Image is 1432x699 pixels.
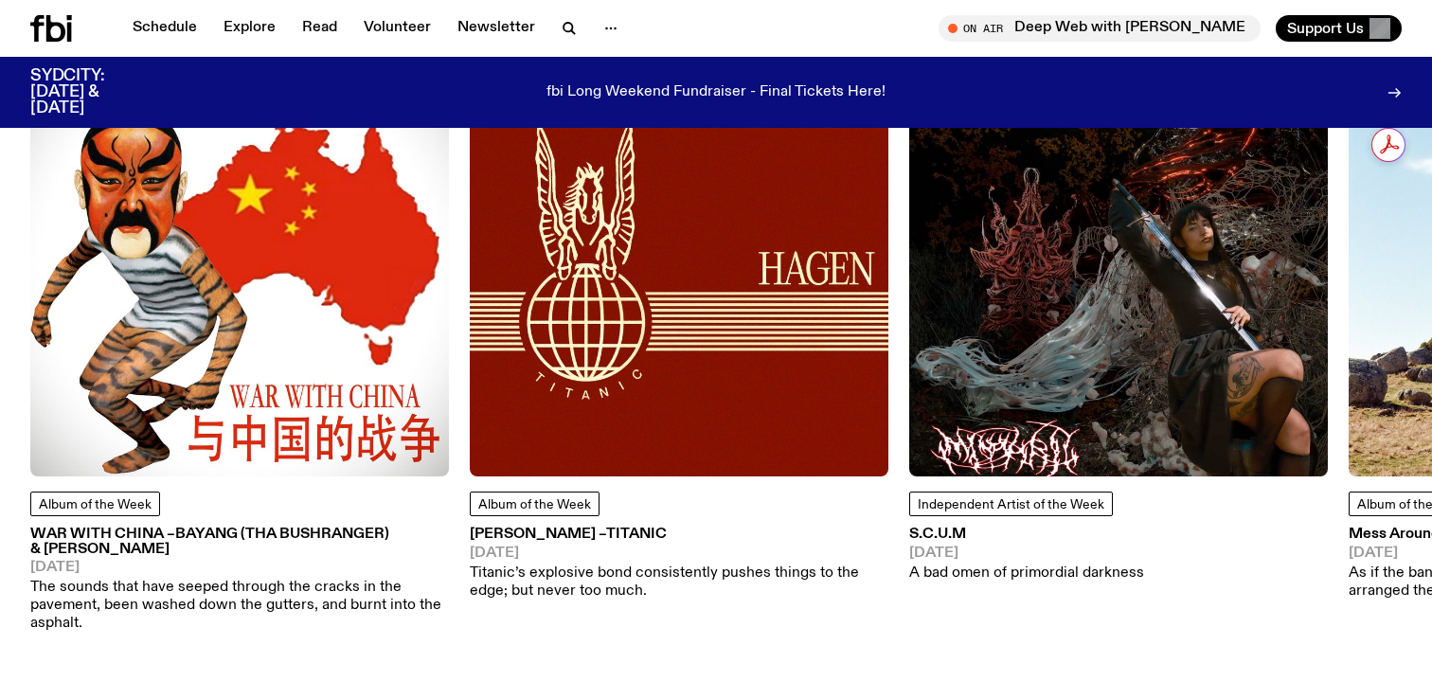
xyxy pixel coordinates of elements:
h3: WAR WITH CHINA – [30,528,449,556]
span: Album of the Week [39,498,152,511]
a: Album of the Week [30,492,160,516]
span: Independent Artist of the Week [918,498,1104,511]
a: Explore [212,15,287,42]
a: Independent Artist of the Week [909,492,1113,516]
h3: SYDCITY: [DATE] & [DATE] [30,68,152,116]
a: Album of the Week [470,492,600,516]
h3: [PERSON_NAME] – [470,528,888,542]
h3: S.C.U.M [909,528,1144,542]
a: Newsletter [446,15,546,42]
a: Read [291,15,349,42]
a: Volunteer [352,15,442,42]
a: [PERSON_NAME] –Titanic[DATE]Titanic’s explosive bond consistently pushes things to the edge; but ... [470,528,888,600]
span: BAYANG (tha Bushranger) & [PERSON_NAME] [30,527,389,556]
p: fbi Long Weekend Fundraiser - Final Tickets Here! [546,84,886,101]
span: Album of the Week [478,498,591,511]
span: Support Us [1287,20,1364,37]
p: Titanic’s explosive bond consistently pushes things to the edge; but never too much. [470,565,888,600]
button: On AirDeep Web with [PERSON_NAME] [939,15,1261,42]
span: [DATE] [470,547,888,561]
a: Schedule [121,15,208,42]
button: Support Us [1276,15,1402,42]
p: The sounds that have seeped through the cracks in the pavement, been washed down the gutters, and... [30,579,449,634]
p: A bad omen of primordial darkness [909,565,1144,582]
span: [DATE] [30,561,449,575]
a: WAR WITH CHINA –BAYANG (tha Bushranger) & [PERSON_NAME][DATE]The sounds that have seeped through ... [30,528,449,633]
a: S.C.U.M[DATE]A bad omen of primordial darkness [909,528,1144,582]
span: Titanic [606,527,667,542]
span: [DATE] [909,547,1144,561]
